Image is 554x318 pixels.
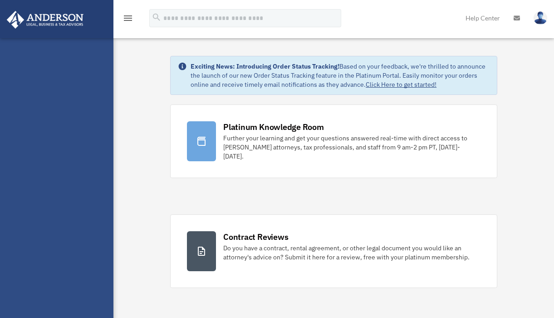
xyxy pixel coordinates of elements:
[170,214,497,288] a: Contract Reviews Do you have a contract, rental agreement, or other legal document you would like...
[534,11,547,25] img: User Pic
[4,11,86,29] img: Anderson Advisors Platinum Portal
[223,121,324,133] div: Platinum Knowledge Room
[123,16,133,24] a: menu
[366,80,436,89] a: Click Here to get started!
[223,134,480,161] div: Further your learning and get your questions answered real-time with direct access to [PERSON_NAM...
[152,12,162,22] i: search
[191,62,490,89] div: Based on your feedback, we're thrilled to announce the launch of our new Order Status Tracking fe...
[223,243,480,262] div: Do you have a contract, rental agreement, or other legal document you would like an attorney's ad...
[123,13,133,24] i: menu
[223,231,288,243] div: Contract Reviews
[170,104,497,178] a: Platinum Knowledge Room Further your learning and get your questions answered real-time with dire...
[191,62,339,70] strong: Exciting News: Introducing Order Status Tracking!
